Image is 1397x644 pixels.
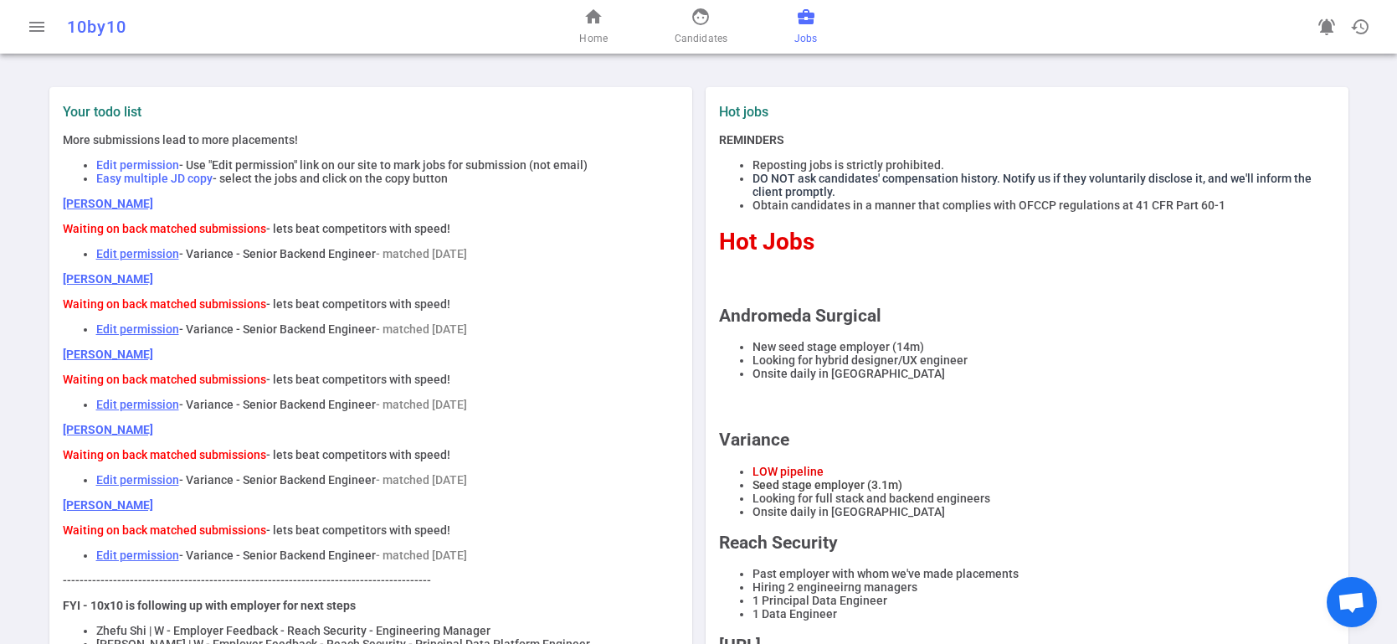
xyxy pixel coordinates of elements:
[63,133,298,147] span: More submissions lead to more placements!
[675,7,727,47] a: Candidates
[179,158,588,172] span: - Use "Edit permission" link on our site to mark jobs for submission (not email)
[27,17,47,37] span: menu
[266,373,450,386] span: - lets beat competitors with speed!
[752,465,824,478] span: LOW pipeline
[1310,10,1343,44] a: Go to see announcements
[266,523,450,537] span: - lets beat competitors with speed!
[752,353,1335,367] li: Looking for hybrid designer/UX engineer
[752,567,1335,580] li: Past employer with whom we've made placements
[63,297,266,311] span: Waiting on back matched submissions
[719,306,1335,326] h2: Andromeda Surgical
[579,30,607,47] span: Home
[1327,577,1377,627] div: Open chat
[719,228,814,255] span: Hot Jobs
[96,172,213,185] span: Easy multiple JD copy
[1317,17,1337,37] span: notifications_active
[63,423,153,436] a: [PERSON_NAME]
[179,247,376,260] span: - Variance - Senior Backend Engineer
[63,348,153,361] a: [PERSON_NAME]
[719,104,1020,120] label: Hot jobs
[179,549,376,562] span: - Variance - Senior Backend Engineer
[63,448,266,461] span: Waiting on back matched submissions
[96,322,179,336] a: Edit permission
[752,340,1335,353] li: New seed stage employer (14m)
[63,599,356,612] strong: FYI - 10x10 is following up with employer for next steps
[63,574,679,587] p: ----------------------------------------------------------------------------------------
[20,10,54,44] button: Open menu
[752,172,1312,198] span: DO NOT ask candidates' compensation history. Notify us if they voluntarily disclose it, and we'll...
[719,533,1335,553] h2: Reach Security
[213,172,448,185] span: - select the jobs and click on the copy button
[719,430,1335,450] h2: Variance
[63,373,266,386] span: Waiting on back matched submissions
[752,478,902,492] span: Seed stage employer (3.1m)
[752,594,1335,607] li: 1 Principal Data Engineer
[179,322,376,336] span: - Variance - Senior Backend Engineer
[266,297,450,311] span: - lets beat competitors with speed!
[179,398,376,411] span: - Variance - Senior Backend Engineer
[796,7,816,27] span: business_center
[266,448,450,461] span: - lets beat competitors with speed!
[96,398,179,411] a: Edit permission
[96,473,179,487] a: Edit permission
[752,198,1335,212] li: Obtain candidates in a manner that complies with OFCCP regulations at 41 CFR Part 60-1
[96,158,179,172] span: Edit permission
[96,247,179,260] a: Edit permission
[63,104,679,120] label: Your todo list
[691,7,711,27] span: face
[63,197,153,210] a: [PERSON_NAME]
[63,272,153,286] a: [PERSON_NAME]
[376,549,467,562] span: - matched [DATE]
[1350,17,1370,37] span: history
[63,523,266,537] span: Waiting on back matched submissions
[794,30,817,47] span: Jobs
[752,492,1335,505] li: Looking for full stack and backend engineers
[376,473,467,487] span: - matched [DATE]
[376,322,467,336] span: - matched [DATE]
[376,398,467,411] span: - matched [DATE]
[1343,10,1377,44] button: Open history
[579,7,607,47] a: Home
[179,473,376,487] span: - Variance - Senior Backend Engineer
[266,222,450,235] span: - lets beat competitors with speed!
[752,607,1335,621] li: 1 Data Engineer
[752,580,1335,594] li: Hiring 2 engineeirng managers
[719,133,784,147] strong: REMINDERS
[752,505,1335,518] li: Onsite daily in [GEOGRAPHIC_DATA]
[752,367,1335,380] li: Onsite daily in [GEOGRAPHIC_DATA]
[752,158,1335,172] li: Reposting jobs is strictly prohibited.
[675,30,727,47] span: Candidates
[67,17,459,37] div: 10by10
[63,498,153,512] a: [PERSON_NAME]
[96,549,179,562] a: Edit permission
[583,7,603,27] span: home
[794,7,817,47] a: Jobs
[96,624,679,637] li: Zhefu Shi | W - Employer Feedback - Reach Security - Engineering Manager
[63,222,266,235] span: Waiting on back matched submissions
[376,247,467,260] span: - matched [DATE]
